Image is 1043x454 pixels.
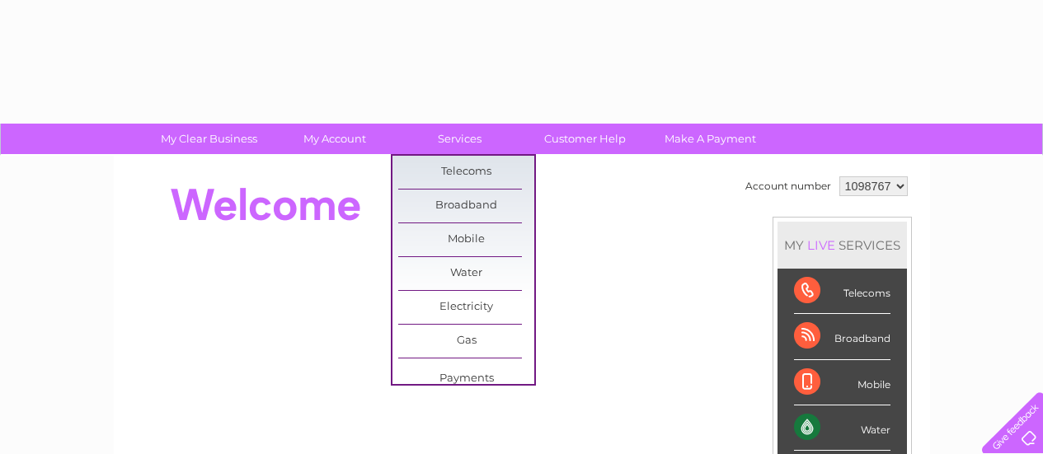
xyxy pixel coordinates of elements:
a: Customer Help [517,124,653,154]
a: My Clear Business [141,124,277,154]
a: Payments [398,363,534,395]
div: Mobile [794,360,890,405]
a: Telecoms [398,156,534,189]
a: Services [392,124,528,154]
a: Make A Payment [642,124,778,154]
div: LIVE [804,237,839,253]
a: Water [398,257,534,290]
a: My Account [266,124,402,154]
td: Account number [741,172,835,200]
div: Broadband [794,314,890,359]
div: Water [794,405,890,451]
a: Gas [398,325,534,358]
a: Broadband [398,190,534,222]
a: Electricity [398,291,534,324]
div: MY SERVICES [778,222,907,269]
div: Telecoms [794,269,890,314]
a: Mobile [398,223,534,256]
